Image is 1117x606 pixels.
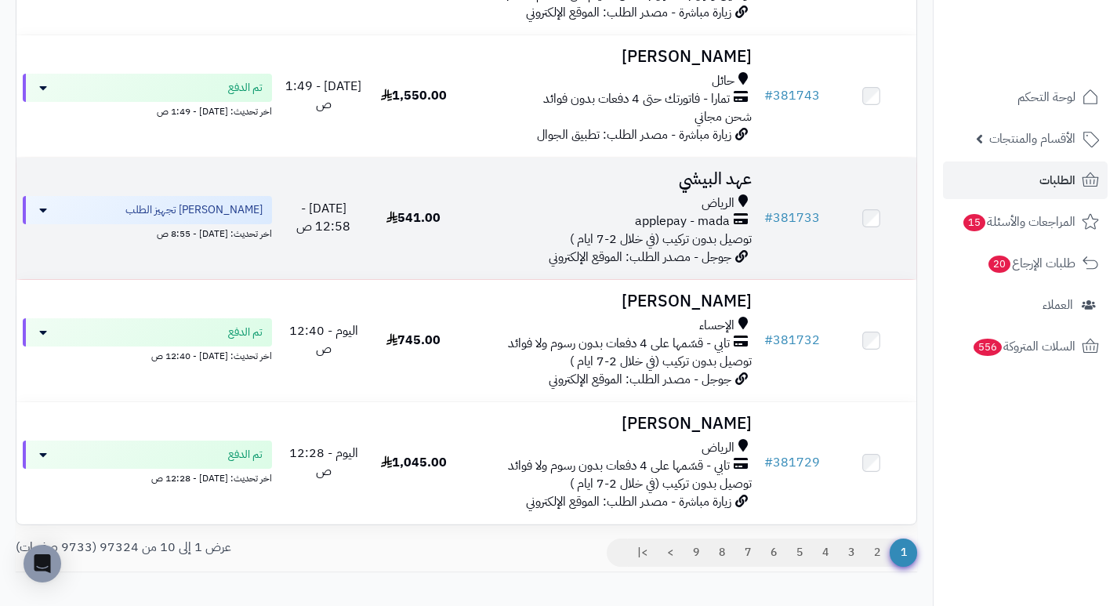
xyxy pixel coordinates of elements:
[627,539,658,567] a: >|
[526,492,731,511] span: زيارة مباشرة - مصدر الطلب: الموقع الإلكتروني
[786,539,813,567] a: 5
[694,107,752,126] span: شحن مجاني
[734,539,761,567] a: 7
[508,457,730,475] span: تابي - قسّمها على 4 دفعات بدون رسوم ولا فوائد
[972,336,1075,357] span: السلات المتروكة
[760,539,787,567] a: 6
[764,86,820,105] a: #381743
[465,48,752,66] h3: [PERSON_NAME]
[549,248,731,267] span: جوجل - مصدر الطلب: الموقع الإلكتروني
[228,447,263,463] span: تم الدفع
[987,252,1075,274] span: طلبات الإرجاع
[864,539,890,567] a: 2
[465,170,752,188] h3: عهد البيشي
[764,453,773,472] span: #
[465,292,752,310] h3: [PERSON_NAME]
[943,286,1108,324] a: العملاء
[549,370,731,389] span: جوجل - مصدر الطلب: الموقع الإلكتروني
[508,335,730,353] span: تابي - قسّمها على 4 دفعات بدون رسوم ولا فوائد
[228,325,263,340] span: تم الدفع
[125,202,263,218] span: [PERSON_NAME] تجهيز الطلب
[4,539,466,557] div: عرض 1 إلى 10 من 97324 (9733 صفحات)
[24,545,61,582] div: Open Intercom Messenger
[23,102,272,118] div: اخر تحديث: [DATE] - 1:49 ص
[943,78,1108,116] a: لوحة التحكم
[683,539,709,567] a: 9
[702,194,734,212] span: الرياض
[657,539,684,567] a: >
[635,212,730,230] span: applepay - mada
[465,415,752,433] h3: [PERSON_NAME]
[764,453,820,472] a: #381729
[289,444,358,481] span: اليوم - 12:28 ص
[381,86,447,105] span: 1,550.00
[228,80,263,96] span: تم الدفع
[526,3,731,22] span: زيارة مباشرة - مصدر الطلب: الموقع الإلكتروني
[709,539,735,567] a: 8
[943,161,1108,199] a: الطلبات
[570,230,752,249] span: توصيل بدون تركيب (في خلال 2-7 ايام )
[812,539,839,567] a: 4
[712,72,734,90] span: حائل
[963,214,985,231] span: 15
[381,453,447,472] span: 1,045.00
[570,474,752,493] span: توصيل بدون تركيب (في خلال 2-7 ايام )
[1017,86,1075,108] span: لوحة التحكم
[988,256,1010,273] span: 20
[764,209,773,227] span: #
[1043,294,1073,316] span: العملاء
[764,86,773,105] span: #
[764,209,820,227] a: #381733
[289,321,358,358] span: اليوم - 12:40 ص
[764,331,820,350] a: #381732
[943,203,1108,241] a: المراجعات والأسئلة15
[285,77,361,114] span: [DATE] - 1:49 ص
[943,328,1108,365] a: السلات المتروكة556
[1039,169,1075,191] span: الطلبات
[386,331,441,350] span: 745.00
[890,539,917,567] span: 1
[537,125,731,144] span: زيارة مباشرة - مصدر الطلب: تطبيق الجوال
[386,209,441,227] span: 541.00
[764,331,773,350] span: #
[23,347,272,363] div: اخر تحديث: [DATE] - 12:40 ص
[989,128,1075,150] span: الأقسام والمنتجات
[699,317,734,335] span: الإحساء
[1010,42,1102,75] img: logo-2.png
[943,245,1108,282] a: طلبات الإرجاع20
[838,539,865,567] a: 3
[962,211,1075,233] span: المراجعات والأسئلة
[296,199,350,236] span: [DATE] - 12:58 ص
[570,352,752,371] span: توصيل بدون تركيب (في خلال 2-7 ايام )
[543,90,730,108] span: تمارا - فاتورتك حتى 4 دفعات بدون فوائد
[23,469,272,485] div: اخر تحديث: [DATE] - 12:28 ص
[23,224,272,241] div: اخر تحديث: [DATE] - 8:55 ص
[974,339,1002,356] span: 556
[702,439,734,457] span: الرياض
